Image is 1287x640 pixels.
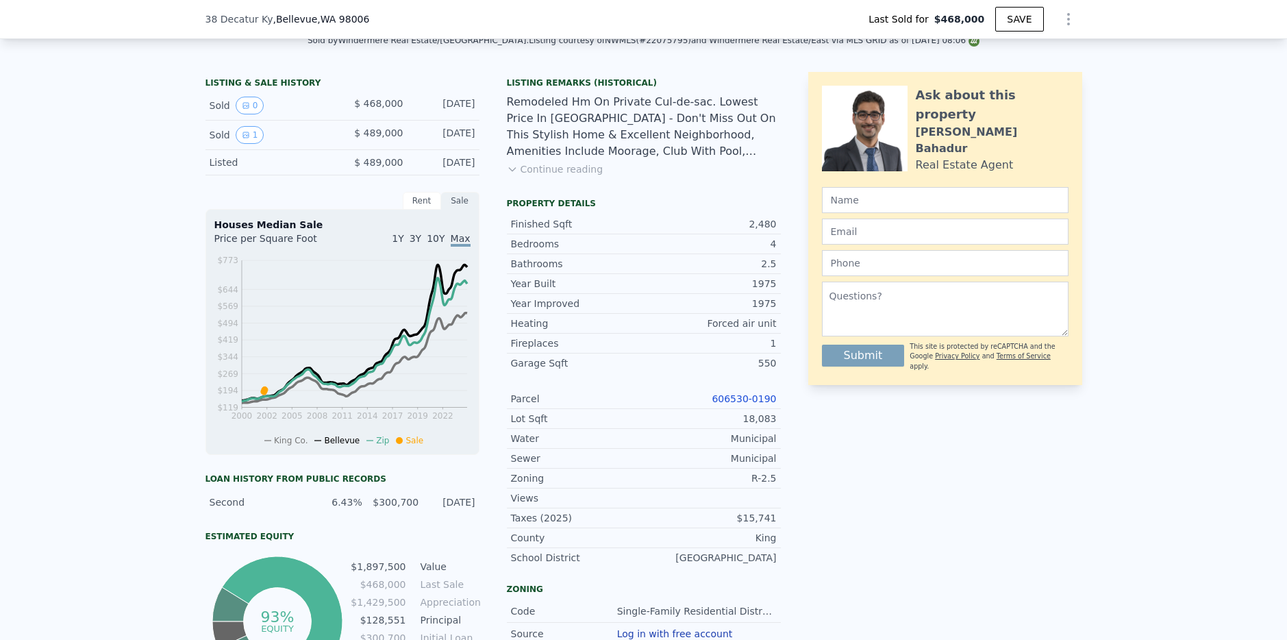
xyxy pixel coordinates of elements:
div: R-2.5 [644,471,777,485]
td: Principal [418,613,479,628]
button: Show Options [1055,5,1082,33]
tspan: $773 [217,256,238,265]
div: Views [511,491,644,505]
div: Sewer [511,452,644,465]
img: NWMLS Logo [969,36,979,47]
span: Sale [405,436,423,445]
tspan: $494 [217,319,238,328]
span: $ 489,000 [354,157,403,168]
a: Terms of Service [997,352,1051,360]
input: Phone [822,250,1069,276]
div: [GEOGRAPHIC_DATA] [644,551,777,565]
div: Rent [403,192,441,210]
div: Listing Remarks (Historical) [507,77,781,88]
div: Price per Square Foot [214,232,342,254]
div: Listing courtesy of NWMLS (#22075795) and Windermere Real Estate/East via MLS GRID as of [DATE] 0... [529,36,979,45]
span: 38 Decatur Ky [205,12,273,26]
button: View historical data [236,126,264,144]
div: 2,480 [644,217,777,231]
tspan: $569 [217,301,238,311]
tspan: 2000 [231,411,252,421]
input: Name [822,187,1069,213]
td: Value [418,559,479,574]
span: $468,000 [934,12,985,26]
span: Bellevue [324,436,360,445]
tspan: 2019 [407,411,428,421]
div: Taxes (2025) [511,511,644,525]
div: [PERSON_NAME] Bahadur [916,124,1069,157]
button: View historical data [236,97,264,114]
div: Water [511,432,644,445]
div: 18,083 [644,412,777,426]
div: Bedrooms [511,237,644,251]
tspan: $269 [217,369,238,379]
div: Estimated Equity [205,531,479,542]
div: County [511,531,644,545]
div: Ask about this property [916,86,1069,124]
div: LISTING & SALE HISTORY [205,77,479,91]
span: 3Y [410,233,421,244]
div: Year Built [511,277,644,291]
tspan: $119 [217,403,238,413]
tspan: $644 [217,285,238,295]
div: Parcel [511,392,644,406]
tspan: $194 [217,386,238,395]
div: 2.5 [644,257,777,271]
div: $15,741 [644,511,777,525]
div: 550 [644,356,777,370]
div: Second [210,495,306,509]
span: $ 489,000 [354,127,403,138]
div: Bathrooms [511,257,644,271]
tspan: 2011 [332,411,353,421]
div: Sold by Windermere Real Estate/[GEOGRAPHIC_DATA] . [308,36,529,45]
div: Sale [441,192,479,210]
div: Fireplaces [511,336,644,350]
tspan: 2008 [306,411,327,421]
div: [DATE] [414,126,475,144]
div: Loan history from public records [205,473,479,484]
tspan: 2022 [432,411,453,421]
div: 1975 [644,277,777,291]
div: Municipal [644,432,777,445]
tspan: 2017 [382,411,403,421]
td: Last Sale [418,577,479,592]
span: , Bellevue [273,12,369,26]
div: Finished Sqft [511,217,644,231]
div: This site is protected by reCAPTCHA and the Google and apply. [910,342,1068,371]
div: Municipal [644,452,777,465]
div: Code [511,604,617,618]
div: Real Estate Agent [916,157,1014,173]
td: $128,551 [350,613,406,628]
div: Forced air unit [644,317,777,330]
button: SAVE [995,7,1043,32]
div: Sold [210,126,332,144]
div: Year Improved [511,297,644,310]
div: Garage Sqft [511,356,644,370]
div: 6.43% [314,495,362,509]
div: Sold [210,97,332,114]
div: [DATE] [414,97,475,114]
tspan: equity [262,623,295,633]
span: , WA 98006 [317,14,369,25]
span: Last Sold for [869,12,934,26]
input: Email [822,219,1069,245]
span: Max [451,233,471,247]
div: $300,700 [371,495,418,509]
div: 1975 [644,297,777,310]
div: Lot Sqft [511,412,644,426]
tspan: 2005 [282,411,303,421]
div: 1 [644,336,777,350]
span: King Co. [274,436,308,445]
button: Log in with free account [617,628,733,639]
div: Remodeled Hm On Private Cul-de-sac. Lowest Price In [GEOGRAPHIC_DATA] - Don't Miss Out On This St... [507,94,781,160]
button: Submit [822,345,905,367]
span: $ 468,000 [354,98,403,109]
a: 606530-0190 [712,393,776,404]
td: Appreciation [418,595,479,610]
span: 1Y [392,233,403,244]
span: Zip [376,436,389,445]
div: Single-Family Residential District [617,604,777,618]
div: Property details [507,198,781,209]
tspan: $344 [217,352,238,362]
div: [DATE] [414,156,475,169]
